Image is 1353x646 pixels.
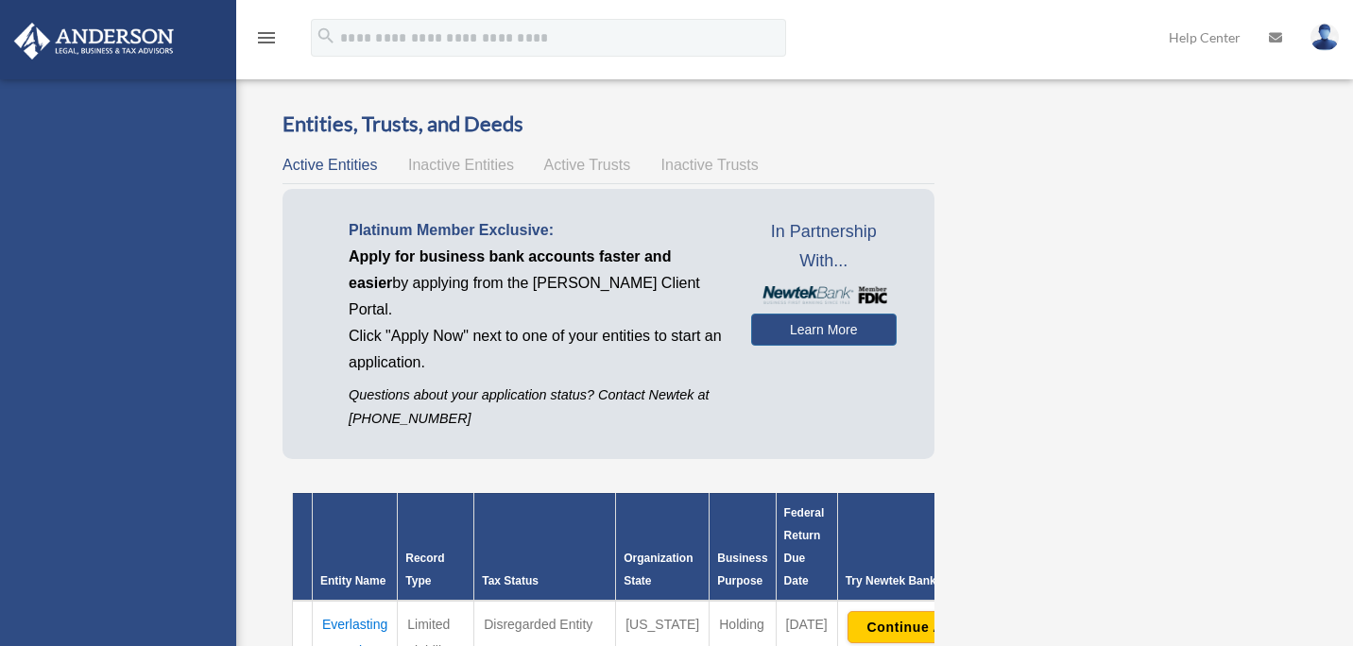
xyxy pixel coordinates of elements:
[9,23,180,59] img: Anderson Advisors Platinum Portal
[255,26,278,49] i: menu
[283,157,377,173] span: Active Entities
[316,25,336,46] i: search
[313,493,398,601] th: Entity Name
[661,157,759,173] span: Inactive Trusts
[349,248,671,291] span: Apply for business bank accounts faster and easier
[710,493,776,601] th: Business Purpose
[349,383,723,431] p: Questions about your application status? Contact Newtek at [PHONE_NUMBER]
[761,286,887,305] img: NewtekBankLogoSM.png
[616,493,710,601] th: Organization State
[398,493,474,601] th: Record Type
[848,611,1032,643] button: Continue Application
[255,33,278,49] a: menu
[751,217,897,277] span: In Partnership With...
[474,493,616,601] th: Tax Status
[349,244,723,323] p: by applying from the [PERSON_NAME] Client Portal.
[544,157,631,173] span: Active Trusts
[846,569,1034,592] div: Try Newtek Bank
[751,314,897,346] a: Learn More
[349,323,723,376] p: Click "Apply Now" next to one of your entities to start an application.
[1310,24,1339,51] img: User Pic
[283,110,934,139] h3: Entities, Trusts, and Deeds
[776,493,837,601] th: Federal Return Due Date
[349,217,723,244] p: Platinum Member Exclusive:
[408,157,514,173] span: Inactive Entities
